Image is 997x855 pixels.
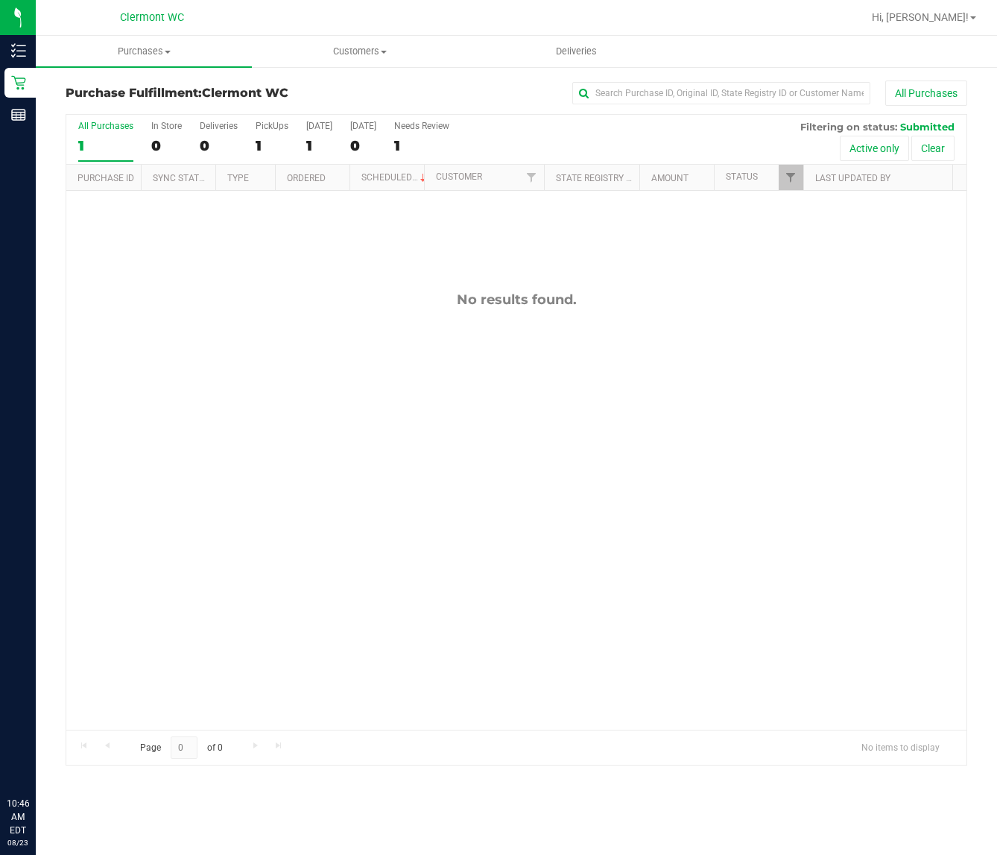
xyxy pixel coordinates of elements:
inline-svg: Reports [11,107,26,122]
span: Purchases [36,45,252,58]
iframe: Resource center [15,736,60,780]
div: 0 [151,137,182,154]
a: Ordered [287,173,326,183]
a: Filter [779,165,803,190]
div: [DATE] [350,121,376,131]
span: Page of 0 [127,736,235,760]
div: 1 [256,137,288,154]
div: [DATE] [306,121,332,131]
p: 08/23 [7,837,29,848]
a: Scheduled [361,172,429,183]
p: 10:46 AM EDT [7,797,29,837]
a: Filter [519,165,543,190]
a: Status [726,171,758,182]
span: Filtering on status: [800,121,897,133]
a: Purchase ID [77,173,134,183]
button: All Purchases [885,81,967,106]
inline-svg: Retail [11,75,26,90]
button: Clear [911,136,955,161]
h3: Purchase Fulfillment: [66,86,366,100]
button: Active only [840,136,909,161]
input: Search Purchase ID, Original ID, State Registry ID or Customer Name... [572,82,870,104]
div: No results found. [66,291,966,308]
a: Customers [252,36,468,67]
div: 1 [78,137,133,154]
span: No items to display [849,736,952,759]
span: Deliveries [536,45,617,58]
a: Sync Status [153,173,210,183]
div: Deliveries [200,121,238,131]
div: PickUps [256,121,288,131]
div: 1 [306,137,332,154]
div: 0 [200,137,238,154]
a: Amount [651,173,689,183]
a: Customer [436,171,482,182]
span: Hi, [PERSON_NAME]! [872,11,969,23]
span: Submitted [900,121,955,133]
a: Last Updated By [815,173,890,183]
div: In Store [151,121,182,131]
span: Customers [253,45,467,58]
a: Type [227,173,249,183]
a: State Registry ID [556,173,634,183]
div: 1 [394,137,449,154]
div: 0 [350,137,376,154]
span: Clermont WC [202,86,288,100]
a: Deliveries [469,36,685,67]
a: Purchases [36,36,252,67]
inline-svg: Inventory [11,43,26,58]
div: All Purchases [78,121,133,131]
span: Clermont WC [120,11,184,24]
div: Needs Review [394,121,449,131]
